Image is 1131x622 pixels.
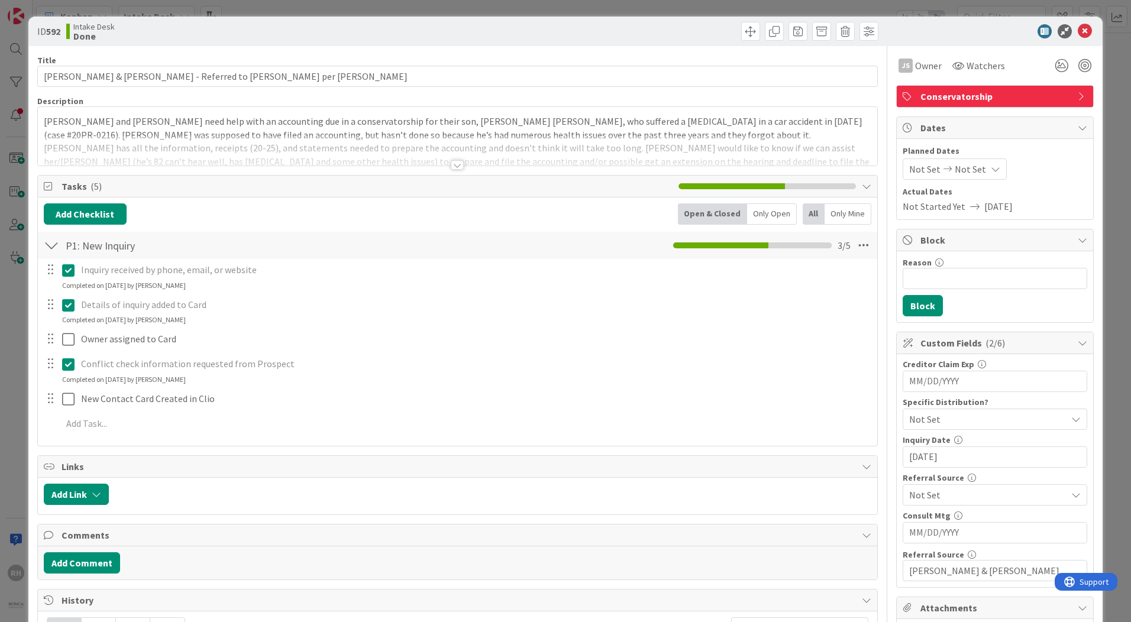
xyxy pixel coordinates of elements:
label: Title [37,55,56,66]
span: Planned Dates [903,145,1087,157]
b: 592 [46,25,60,37]
label: Reason [903,257,932,268]
div: Specific Distribution? [903,398,1087,406]
button: Block [903,295,943,316]
span: Links [62,459,856,474]
b: Done [73,31,115,41]
span: Tasks [62,179,673,193]
p: [PERSON_NAME] and [PERSON_NAME] need help with an accounting due in a conservatorship for their s... [44,115,871,182]
div: Consult Mtg [903,511,1087,520]
p: Owner assigned to Card [81,332,869,346]
span: Not Set [955,162,986,176]
div: Only Mine [825,203,871,225]
button: Add Comment [44,552,120,574]
span: Not Set [909,412,1067,426]
span: Support [25,2,54,16]
span: Not Set [909,488,1067,502]
span: Not Started Yet [903,199,965,213]
button: Add Checklist [44,203,127,225]
div: All [803,203,825,225]
div: Only Open [747,203,797,225]
span: ( 2/6 ) [985,337,1005,349]
span: Attachments [920,601,1072,615]
span: [DATE] [984,199,1013,213]
input: Add Checklist... [62,235,328,256]
input: MM/DD/YYYY [909,523,1081,543]
span: Owner [915,59,942,73]
span: History [62,593,856,607]
span: Conservatorship [920,89,1072,103]
label: Referral Source [903,549,964,560]
div: Inquiry Date [903,436,1087,444]
span: Actual Dates [903,186,1087,198]
div: Referral Source [903,474,1087,482]
span: ( 5 ) [91,180,102,192]
p: Conflict check information requested from Prospect [81,357,869,371]
span: Not Set [909,162,941,176]
div: JS [899,59,913,73]
button: Add Link [44,484,109,505]
span: Comments [62,528,856,542]
span: 3 / 5 [838,238,851,252]
div: Completed on [DATE] by [PERSON_NAME] [62,315,186,325]
input: MM/DD/YYYY [909,371,1081,391]
input: type card name here... [37,66,878,87]
span: Dates [920,121,1072,135]
span: Watchers [967,59,1005,73]
span: Intake Desk [73,22,115,31]
span: Block [920,233,1072,247]
div: Completed on [DATE] by [PERSON_NAME] [62,374,186,385]
p: Details of inquiry added to Card [81,298,869,312]
span: ID [37,24,60,38]
span: Description [37,96,83,106]
div: Completed on [DATE] by [PERSON_NAME] [62,280,186,291]
span: Custom Fields [920,336,1072,350]
p: New Contact Card Created in Clio [81,392,869,406]
div: Open & Closed [678,203,747,225]
p: Inquiry received by phone, email, or website [81,263,869,277]
input: MM/DD/YYYY [909,447,1081,467]
div: Creditor Claim Exp [903,360,1087,368]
